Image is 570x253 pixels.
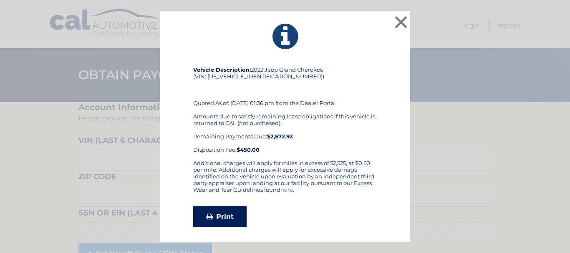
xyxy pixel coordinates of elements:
[193,160,377,200] div: Additional charges will apply for miles in excess of 32,525, at $0.50 per mile. Additional charge...
[280,186,293,193] a: here
[237,146,260,153] strong: $450.00
[393,14,409,30] button: ×
[193,206,247,227] a: Print
[193,113,377,153] div: Amounts due to satisfy remaining lease obligations if this vehicle is returned to CAL (not purcha...
[193,66,377,160] div: 2023 Jeep Grand Cherokee (VIN: [US_VEHICLE_IDENTIFICATION_NUMBER]) Quoted As of: [DATE] 01:36 pm ...
[267,133,293,140] b: $2,672.92
[193,66,251,73] strong: Vehicle Description:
